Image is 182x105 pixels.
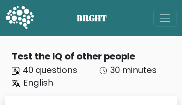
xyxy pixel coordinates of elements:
span: 40 questions [23,64,77,76]
span: 30 minutes [110,64,157,76]
div: Test the IQ of other people [12,50,177,64]
span: English [23,77,53,89]
span: BRGHT [77,12,117,24]
button: Toggle navigation [153,10,177,27]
